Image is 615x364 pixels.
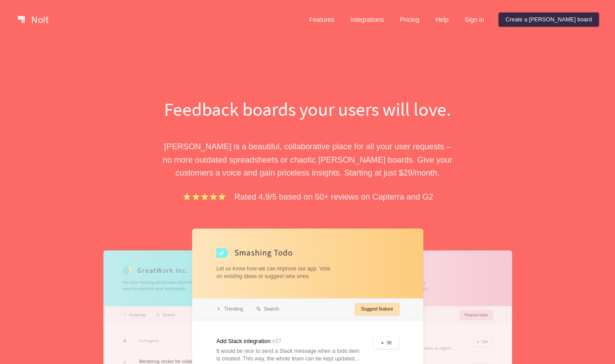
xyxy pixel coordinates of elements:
[154,96,461,122] h1: Feedback boards your users will love.
[498,12,599,27] a: Create a [PERSON_NAME] board
[154,140,461,179] p: [PERSON_NAME] is a beautiful, collaborative place for all your user requests – no more outdated s...
[458,12,491,27] a: Sign in
[302,12,342,27] a: Features
[428,12,456,27] a: Help
[343,12,391,27] a: Integrations
[234,190,433,203] p: Rated 4.9/5 based on 50+ reviews on Capterra and G2
[393,12,426,27] a: Pricing
[182,192,227,202] img: stars.b067e34983.png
